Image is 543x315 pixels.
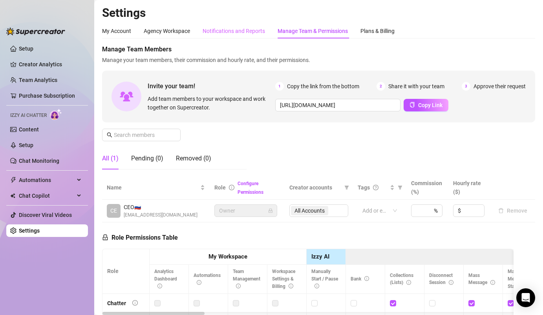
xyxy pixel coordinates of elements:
span: copy [410,102,415,107]
span: question-circle [373,185,378,190]
span: info-circle [157,284,162,288]
span: Approve their request [474,82,526,91]
span: info-circle [406,280,411,285]
span: Creator accounts [289,183,341,192]
span: Automations [19,174,75,186]
div: Agency Workspace [144,27,190,35]
span: [EMAIL_ADDRESS][DOMAIN_NAME] [124,211,197,219]
span: info-circle [289,284,293,288]
span: 3 [462,82,470,91]
span: Manually Start / Pause [311,269,338,289]
span: Share it with your team [388,82,444,91]
a: Purchase Subscription [19,93,75,99]
a: Discover Viral Videos [19,212,72,218]
div: Open Intercom Messenger [516,288,535,307]
a: Settings [19,228,40,234]
span: Izzy AI Chatter [10,112,47,119]
span: CEO 🇷🇺 [124,203,197,211]
a: Team Analytics [19,77,57,83]
a: Chat Monitoring [19,158,59,164]
span: Manage your team members, their commission and hourly rate, and their permissions. [102,56,535,64]
span: search [107,132,112,138]
span: filter [398,185,402,190]
span: Chat Copilot [19,189,75,202]
span: Collections (Lists) [390,273,413,286]
span: Automations [194,273,221,286]
a: Setup [19,142,33,148]
span: Bank [351,276,369,282]
span: Copy the link from the bottom [287,82,359,91]
span: Workspace Settings & Billing [272,269,295,289]
th: Hourly rate ($) [448,176,490,200]
span: info-circle [236,284,241,288]
span: Owner [219,205,272,217]
div: My Account [102,27,131,35]
h2: Settings [102,5,535,20]
span: info-circle [197,280,201,285]
img: Chat Copilot [10,193,15,198]
div: Chatter [107,299,126,308]
div: Removed (0) [176,154,211,163]
div: All (1) [102,154,119,163]
span: Analytics Dashboard [154,269,177,289]
div: Pending (0) [131,154,163,163]
span: thunderbolt [10,177,16,183]
div: Manage Team & Permissions [278,27,348,35]
input: Search members [114,131,170,139]
span: Manage Team Members [102,45,535,54]
th: Name [102,176,210,200]
span: info-circle [364,276,369,281]
strong: Izzy AI [311,253,329,260]
a: Creator Analytics [19,58,82,71]
span: CE [110,206,117,215]
span: info-circle [132,300,138,306]
button: Remove [495,206,530,215]
span: info-circle [229,185,234,190]
span: info-circle [490,280,495,285]
a: Content [19,126,39,133]
span: 1 [275,82,284,91]
span: Mass Message Stats [508,269,527,289]
a: Setup [19,46,33,52]
span: 2 [377,82,385,91]
span: info-circle [314,284,319,288]
span: Team Management [233,269,260,289]
span: Add team members to your workspace and work together on Supercreator. [148,95,272,112]
th: Role [102,249,150,294]
span: Invite your team! [148,81,275,91]
button: Copy Link [404,99,448,111]
span: info-circle [449,280,453,285]
span: Copy Link [418,102,442,108]
span: Name [107,183,199,192]
h5: Role Permissions Table [102,233,178,242]
a: Configure Permissions [238,181,263,195]
div: Plans & Billing [360,27,395,35]
span: filter [396,182,404,193]
img: AI Chatter [50,109,62,120]
span: filter [344,185,349,190]
th: Commission (%) [406,176,448,200]
span: Disconnect Session [429,273,453,286]
span: filter [343,182,351,193]
span: Mass Message [468,273,495,286]
span: lock [268,208,273,213]
strong: My Workspace [208,253,247,260]
img: logo-BBDzfeDw.svg [6,27,65,35]
span: lock [102,234,108,240]
div: Notifications and Reports [203,27,265,35]
span: Role [214,184,226,191]
span: Tags [358,183,370,192]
